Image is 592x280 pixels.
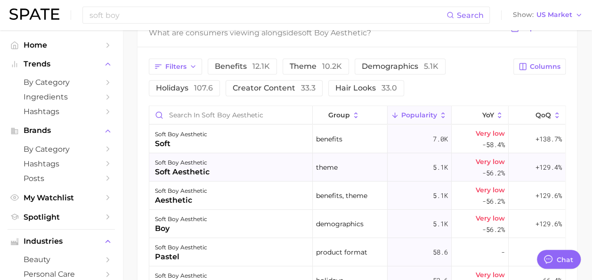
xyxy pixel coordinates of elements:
[155,251,207,263] div: pastel
[482,196,505,207] span: -56.2%
[433,190,448,201] span: 5.1k
[316,190,367,201] span: benefits, theme
[215,63,270,70] span: benefits
[482,139,505,150] span: -58.4%
[8,142,115,156] a: by Category
[24,92,99,101] span: Ingredients
[433,162,448,173] span: 5.1k
[24,174,99,183] span: Posts
[335,84,397,92] span: hair looks
[301,83,316,92] span: 33.3
[535,162,562,173] span: +129.4%
[476,156,505,167] span: Very low
[509,106,565,124] button: QoQ
[482,224,505,235] span: -56.2%
[155,138,207,149] div: soft
[24,270,99,279] span: personal care
[24,126,99,135] span: Brands
[476,128,505,139] span: Very low
[149,58,202,74] button: Filters
[316,218,364,230] span: demographics
[388,106,452,124] button: Popularity
[155,242,207,253] div: soft boy aesthetic
[24,145,99,154] span: by Category
[535,133,562,145] span: +138.7%
[381,83,397,92] span: 33.0
[316,162,338,173] span: theme
[155,185,207,197] div: soft boy aesthetic
[24,78,99,87] span: by Category
[298,28,367,37] span: soft boy aesthetic
[155,195,207,206] div: aesthetic
[155,157,210,168] div: soft boy aesthetic
[165,63,187,71] span: Filters
[290,63,342,70] span: theme
[322,62,342,71] span: 10.2k
[401,111,437,119] span: Popularity
[316,133,342,145] span: benefits
[233,84,316,92] span: creator content
[9,8,59,20] img: SPATE
[155,129,207,140] div: soft boy aesthetic
[149,125,565,153] button: soft boy aestheticsoftbenefits7.0kVery low-58.4%+138.7%
[8,75,115,90] a: by Category
[8,104,115,119] a: Hashtags
[24,107,99,116] span: Hashtags
[24,60,99,68] span: Trends
[457,11,484,20] span: Search
[535,218,562,230] span: +129.6%
[558,247,562,258] span: -
[156,84,213,92] span: holidays
[8,252,115,267] a: beauty
[155,166,210,178] div: soft aesthetic
[482,167,505,179] span: -56.2%
[149,26,503,39] div: What are consumers viewing alongside ?
[149,181,565,210] button: soft boy aestheticaestheticbenefits, theme5.1kVery low-56.2%+129.6%
[452,106,508,124] button: YoY
[535,190,562,201] span: +129.6%
[24,213,99,222] span: Spotlight
[362,63,438,70] span: demographics
[316,247,367,258] span: product format
[513,12,534,17] span: Show
[433,218,448,230] span: 5.1k
[24,41,99,49] span: Home
[8,156,115,171] a: Hashtags
[424,62,438,71] span: 5.1k
[476,213,505,224] span: Very low
[89,7,446,23] input: Search here for a brand, industry, or ingredient
[8,234,115,248] button: Industries
[24,255,99,264] span: beauty
[433,247,448,258] span: 58.6
[149,210,565,238] button: soft boy aestheticboydemographics5.1kVery low-56.2%+129.6%
[8,57,115,71] button: Trends
[8,38,115,52] a: Home
[252,62,270,71] span: 12.1k
[24,159,99,168] span: Hashtags
[433,133,448,145] span: 7.0k
[24,193,99,202] span: My Watchlist
[476,184,505,196] span: Very low
[24,237,99,246] span: Industries
[535,111,551,119] span: QoQ
[149,153,565,181] button: soft boy aestheticsoft aesthetictheme5.1kVery low-56.2%+129.4%
[8,171,115,186] a: Posts
[8,90,115,104] a: Ingredients
[155,223,207,234] div: boy
[8,210,115,224] a: Spotlight
[8,124,115,138] button: Brands
[501,247,505,258] span: -
[482,111,494,119] span: YoY
[155,214,207,225] div: soft boy aesthetic
[328,111,350,119] span: group
[513,58,566,74] button: Columns
[194,83,213,92] span: 107.6
[313,106,388,124] button: group
[149,238,565,266] button: soft boy aestheticpastelproduct format58.6--
[536,12,572,17] span: US Market
[511,9,585,21] button: ShowUS Market
[149,106,312,124] input: Search in soft boy aesthetic
[8,190,115,205] a: My Watchlist
[530,63,560,71] span: Columns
